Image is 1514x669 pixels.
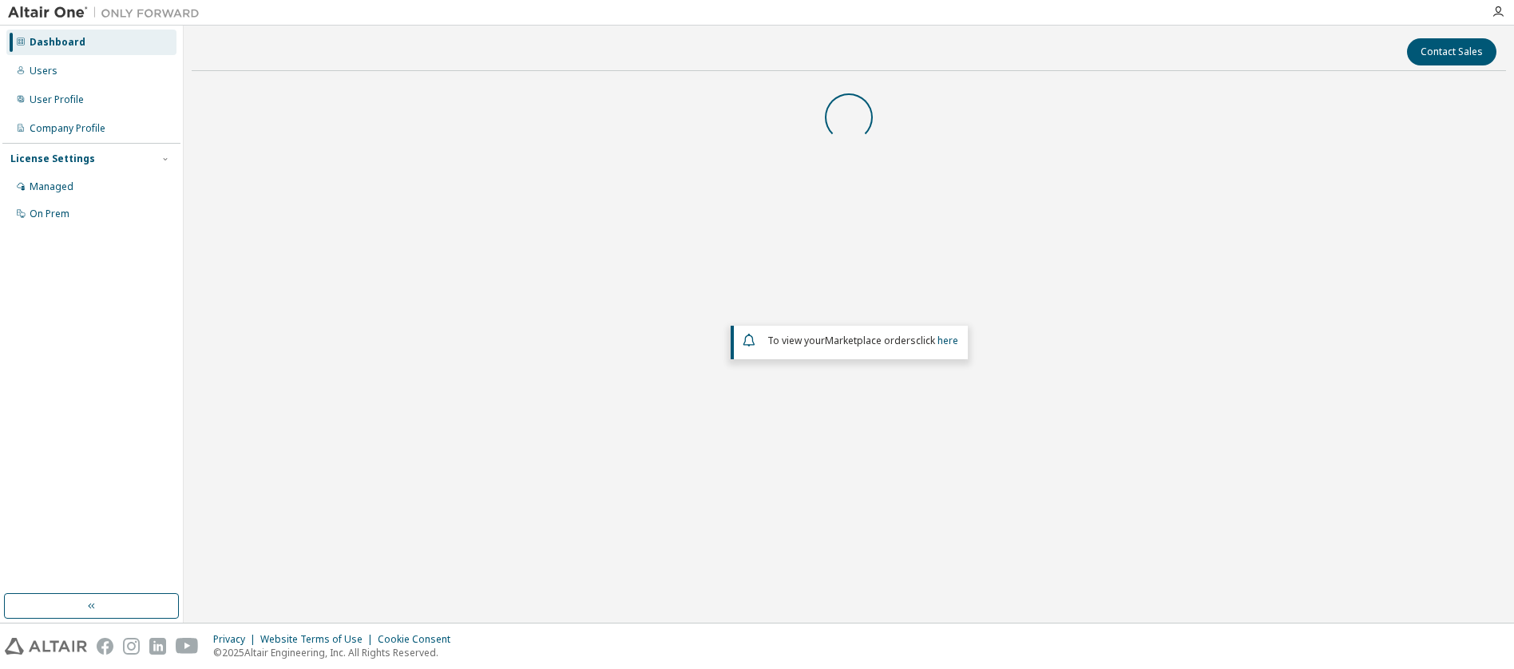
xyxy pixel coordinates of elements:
[8,5,208,21] img: Altair One
[213,646,460,659] p: © 2025 Altair Engineering, Inc. All Rights Reserved.
[260,633,378,646] div: Website Terms of Use
[5,638,87,655] img: altair_logo.svg
[30,180,73,193] div: Managed
[767,334,958,347] span: To view your click
[30,93,84,106] div: User Profile
[213,633,260,646] div: Privacy
[30,208,69,220] div: On Prem
[123,638,140,655] img: instagram.svg
[176,638,199,655] img: youtube.svg
[1407,38,1496,65] button: Contact Sales
[97,638,113,655] img: facebook.svg
[10,152,95,165] div: License Settings
[378,633,460,646] div: Cookie Consent
[30,65,57,77] div: Users
[30,122,105,135] div: Company Profile
[149,638,166,655] img: linkedin.svg
[30,36,85,49] div: Dashboard
[825,334,916,347] em: Marketplace orders
[937,334,958,347] a: here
